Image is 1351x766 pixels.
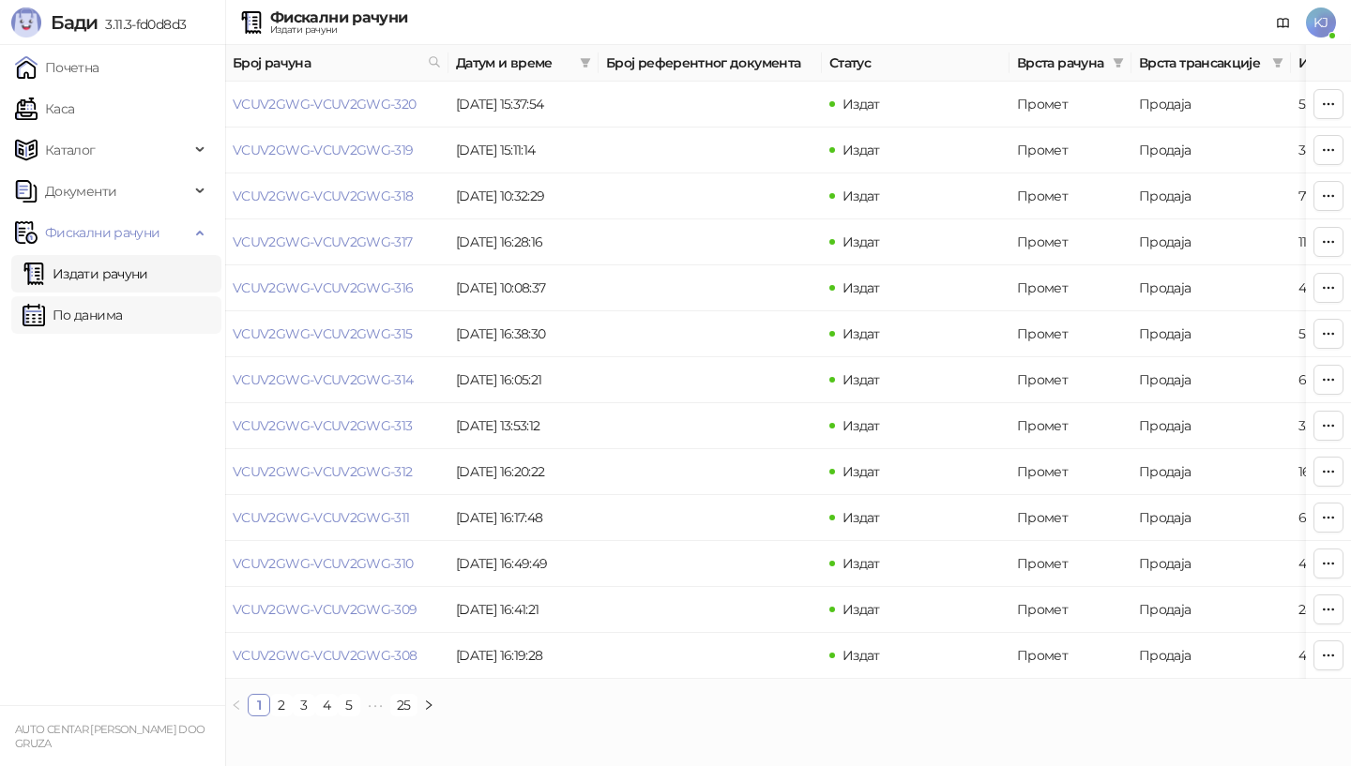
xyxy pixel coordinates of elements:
[448,82,599,128] td: [DATE] 15:37:54
[225,311,448,357] td: VCUV2GWG-VCUV2GWG-315
[233,509,410,526] a: VCUV2GWG-VCUV2GWG-311
[270,25,407,35] div: Издати рачуни
[448,495,599,541] td: [DATE] 16:17:48
[1009,173,1131,219] td: Промет
[842,601,880,618] span: Издат
[1009,357,1131,403] td: Промет
[842,509,880,526] span: Издат
[842,463,880,480] span: Издат
[45,173,116,210] span: Документи
[448,173,599,219] td: [DATE] 10:32:29
[448,128,599,173] td: [DATE] 15:11:14
[225,265,448,311] td: VCUV2GWG-VCUV2GWG-316
[1131,219,1291,265] td: Продаја
[338,694,360,716] li: 5
[225,82,448,128] td: VCUV2GWG-VCUV2GWG-320
[448,633,599,679] td: [DATE] 16:19:28
[271,695,292,715] a: 2
[15,90,74,128] a: Каса
[233,279,414,296] a: VCUV2GWG-VCUV2GWG-316
[390,694,417,716] li: 25
[231,699,242,711] span: left
[249,695,269,715] a: 1
[233,233,413,250] a: VCUV2GWG-VCUV2GWG-317
[1131,45,1291,82] th: Врста трансакције
[1109,49,1128,77] span: filter
[1131,587,1291,633] td: Продаја
[1131,449,1291,495] td: Продаја
[225,694,248,716] li: Претходна страна
[580,57,591,68] span: filter
[448,587,599,633] td: [DATE] 16:41:21
[842,233,880,250] span: Издат
[233,53,420,73] span: Број рачуна
[233,96,417,113] a: VCUV2GWG-VCUV2GWG-320
[233,555,414,572] a: VCUV2GWG-VCUV2GWG-310
[293,694,315,716] li: 3
[1017,53,1105,73] span: Врста рачуна
[270,694,293,716] li: 2
[1009,311,1131,357] td: Промет
[842,325,880,342] span: Издат
[1009,45,1131,82] th: Врста рачуна
[842,417,880,434] span: Издат
[315,694,338,716] li: 4
[225,173,448,219] td: VCUV2GWG-VCUV2GWG-318
[11,8,41,38] img: Logo
[448,219,599,265] td: [DATE] 16:28:16
[360,694,390,716] li: Следећих 5 Страна
[98,16,186,33] span: 3.11.3-fd0d8d3
[225,633,448,679] td: VCUV2GWG-VCUV2GWG-308
[1131,633,1291,679] td: Продаја
[1009,403,1131,449] td: Промет
[233,371,414,388] a: VCUV2GWG-VCUV2GWG-314
[1009,495,1131,541] td: Промет
[1131,311,1291,357] td: Продаја
[1131,173,1291,219] td: Продаја
[417,694,440,716] button: right
[391,695,417,715] a: 25
[23,255,148,293] a: Издати рачуни
[233,142,414,158] a: VCUV2GWG-VCUV2GWG-319
[1009,541,1131,587] td: Промет
[842,555,880,572] span: Издат
[1009,449,1131,495] td: Промет
[15,723,205,750] small: AUTO CENTAR [PERSON_NAME] DOO GRUZA
[225,219,448,265] td: VCUV2GWG-VCUV2GWG-317
[1009,128,1131,173] td: Промет
[1131,82,1291,128] td: Продаја
[225,357,448,403] td: VCUV2GWG-VCUV2GWG-314
[448,311,599,357] td: [DATE] 16:38:30
[270,10,407,25] div: Фискални рачуни
[1009,219,1131,265] td: Промет
[45,131,96,169] span: Каталог
[448,449,599,495] td: [DATE] 16:20:22
[1009,587,1131,633] td: Промет
[225,495,448,541] td: VCUV2GWG-VCUV2GWG-311
[842,371,880,388] span: Издат
[23,296,122,334] a: По данима
[1009,82,1131,128] td: Промет
[233,325,413,342] a: VCUV2GWG-VCUV2GWG-315
[225,694,248,716] button: left
[448,403,599,449] td: [DATE] 13:53:12
[45,214,159,251] span: Фискални рачуни
[233,601,417,618] a: VCUV2GWG-VCUV2GWG-309
[225,128,448,173] td: VCUV2GWG-VCUV2GWG-319
[456,53,572,73] span: Датум и време
[1131,541,1291,587] td: Продаја
[1131,357,1291,403] td: Продаја
[225,587,448,633] td: VCUV2GWG-VCUV2GWG-309
[225,449,448,495] td: VCUV2GWG-VCUV2GWG-312
[1268,49,1287,77] span: filter
[576,49,595,77] span: filter
[316,695,337,715] a: 4
[599,45,822,82] th: Број референтног документа
[417,694,440,716] li: Следећа страна
[1009,265,1131,311] td: Промет
[842,647,880,664] span: Издат
[1306,8,1336,38] span: KJ
[360,694,390,716] span: •••
[1009,633,1131,679] td: Промет
[1139,53,1265,73] span: Врста трансакције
